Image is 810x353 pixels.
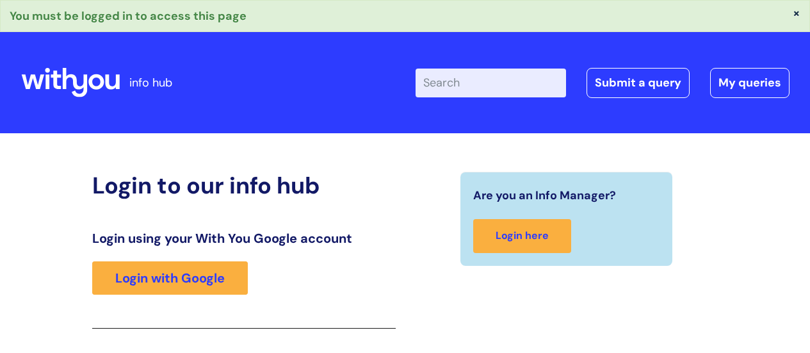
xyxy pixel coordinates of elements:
[587,68,690,97] a: Submit a query
[92,231,396,246] h3: Login using your With You Google account
[473,219,571,253] a: Login here
[416,69,566,97] input: Search
[710,68,790,97] a: My queries
[92,172,396,199] h2: Login to our info hub
[92,261,248,295] a: Login with Google
[473,185,616,206] span: Are you an Info Manager?
[129,72,172,93] p: info hub
[793,7,800,19] button: ×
